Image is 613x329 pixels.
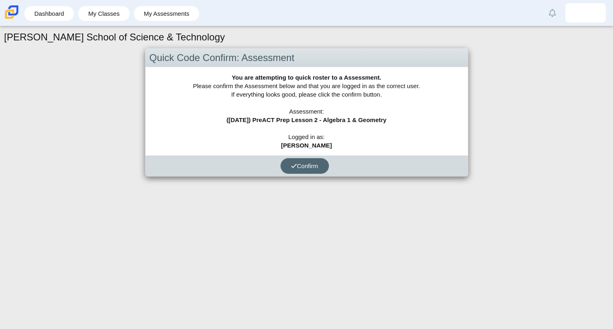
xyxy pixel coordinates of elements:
[3,15,20,22] a: Carmen School of Science & Technology
[145,67,468,156] div: Please confirm the Assessment below and that you are logged in as the correct user. If everything...
[3,4,20,21] img: Carmen School of Science & Technology
[138,6,196,21] a: My Assessments
[579,6,592,19] img: jesus.gonzalez.ZFhphj
[227,116,387,123] b: ([DATE]) PreACT Prep Lesson 2 - Algebra 1 & Geometry
[280,158,329,174] button: Confirm
[232,74,381,81] b: You are attempting to quick roster to a Assessment.
[82,6,126,21] a: My Classes
[4,30,225,44] h1: [PERSON_NAME] School of Science & Technology
[565,3,606,23] a: jesus.gonzalez.ZFhphj
[543,4,561,22] a: Alerts
[291,162,318,169] span: Confirm
[28,6,70,21] a: Dashboard
[145,49,468,67] div: Quick Code Confirm: Assessment
[281,142,332,149] b: [PERSON_NAME]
